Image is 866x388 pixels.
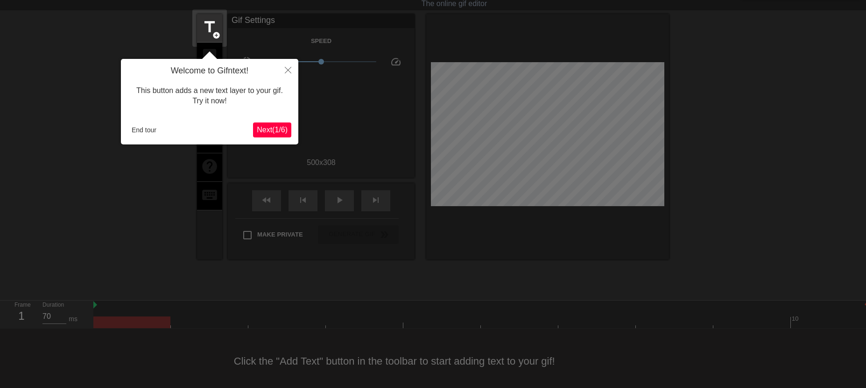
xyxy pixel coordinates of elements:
div: This button adds a new text layer to your gif. Try it now! [128,76,291,116]
button: Close [278,59,298,80]
button: End tour [128,123,160,137]
h4: Welcome to Gifntext! [128,66,291,76]
span: Next ( 1 / 6 ) [257,126,288,134]
button: Next [253,122,291,137]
